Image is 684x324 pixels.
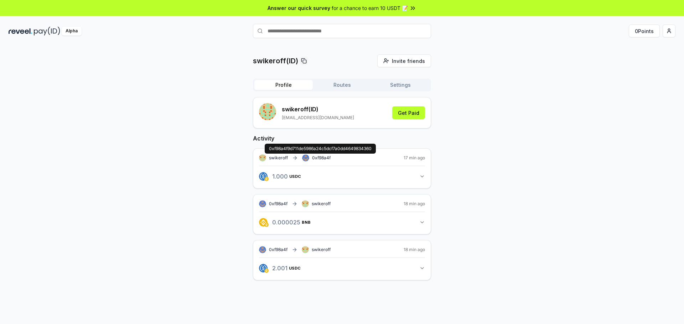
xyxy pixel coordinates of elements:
span: 18 min ago [404,247,425,253]
div: Alpha [62,27,82,36]
img: logo.png [264,177,269,181]
span: Invite friends [392,57,425,65]
span: 0xf98a4f [269,247,287,252]
button: Get Paid [392,106,425,119]
span: 0xf98a4f [312,155,331,160]
img: reveel_dark [9,27,32,36]
span: swikeroff [312,247,331,253]
button: Settings [371,80,430,90]
p: [EMAIL_ADDRESS][DOMAIN_NAME] [282,115,354,121]
span: 18 min ago [404,201,425,207]
button: 0.000025BNB [259,216,425,228]
span: 0xf98a4f9d711de5986a24c5dcf7a0dd4649834360 [269,146,372,152]
p: swikeroff(ID) [253,56,298,66]
span: swikeroff [312,201,331,207]
img: pay_id [34,27,60,36]
span: USDC [289,174,301,179]
span: for a chance to earn 10 USDT 📝 [332,4,408,12]
button: Routes [313,80,371,90]
button: 1.000USDC [259,170,425,182]
img: logo.png [259,264,268,272]
button: 0Points [629,25,660,37]
span: 0xf98a4f [269,201,287,206]
span: swikeroff [269,155,288,161]
span: Answer our quick survey [268,4,330,12]
img: logo.png [259,218,268,227]
img: logo.png [259,172,268,181]
img: logo.png [264,223,269,227]
button: Profile [254,80,313,90]
button: 2.001USDC [259,262,425,274]
span: 17 min ago [404,155,425,161]
p: swikeroff (ID) [282,105,354,113]
img: logo.png [264,269,269,273]
h2: Activity [253,134,431,143]
button: Invite friends [377,54,431,67]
